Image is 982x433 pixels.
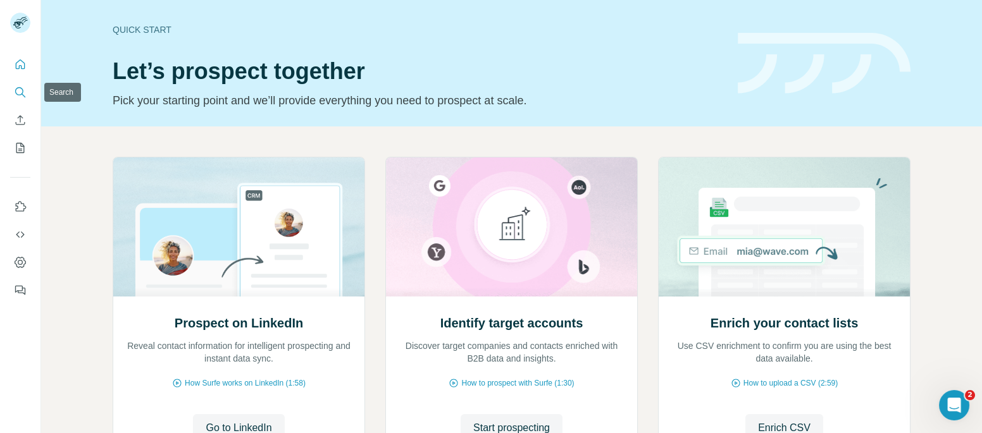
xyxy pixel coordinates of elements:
span: How to prospect with Surfe (1:30) [461,377,574,389]
img: Enrich your contact lists [658,157,911,296]
p: Discover target companies and contacts enriched with B2B data and insights. [399,339,625,365]
button: My lists [10,137,30,159]
p: Reveal contact information for intelligent prospecting and instant data sync. [126,339,352,365]
span: How to upload a CSV (2:59) [743,377,838,389]
span: How Surfe works on LinkedIn (1:58) [185,377,306,389]
p: Use CSV enrichment to confirm you are using the best data available. [671,339,897,365]
button: Use Surfe on LinkedIn [10,195,30,218]
button: Dashboard [10,251,30,274]
img: Prospect on LinkedIn [113,157,365,296]
h2: Prospect on LinkedIn [175,314,303,332]
iframe: Intercom live chat [939,390,969,420]
button: Use Surfe API [10,223,30,246]
h1: Let’s prospect together [113,59,723,84]
button: Feedback [10,279,30,302]
span: 2 [965,390,975,400]
h2: Identify target accounts [440,314,583,332]
button: Search [10,81,30,104]
div: Quick start [113,23,723,36]
button: Enrich CSV [10,109,30,131]
button: Quick start [10,53,30,76]
img: Identify target accounts [385,157,638,296]
img: banner [738,33,911,94]
p: Pick your starting point and we’ll provide everything you need to prospect at scale. [113,92,723,109]
h2: Enrich your contact lists [711,314,858,332]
